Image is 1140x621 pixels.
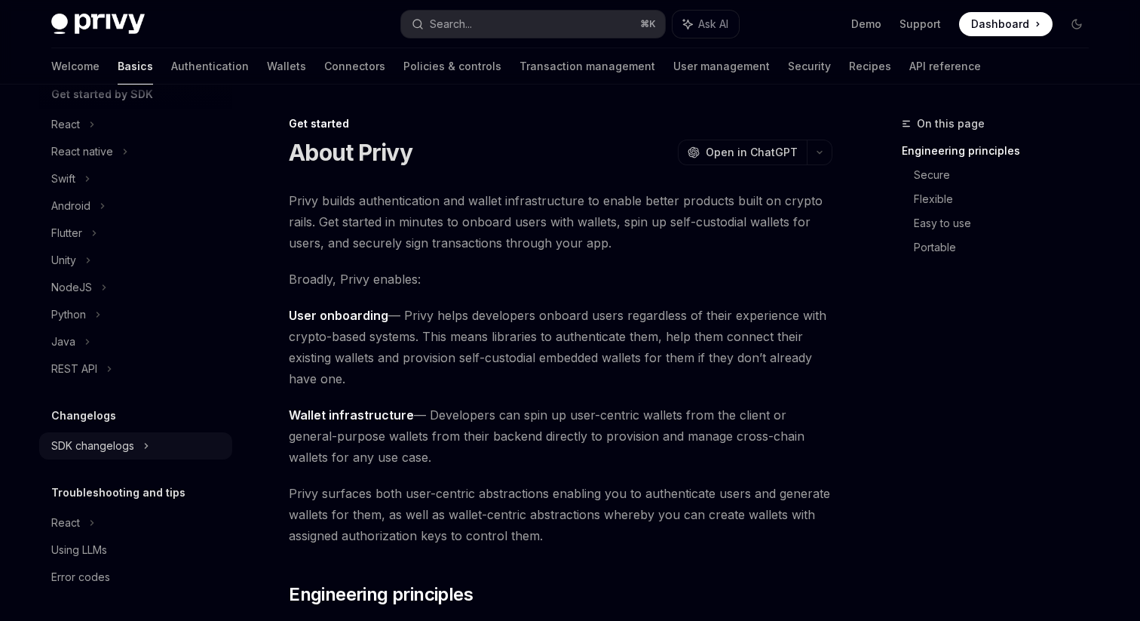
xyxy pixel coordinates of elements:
[51,14,145,35] img: dark logo
[401,11,665,38] button: Search...⌘K
[51,197,90,215] div: Android
[914,235,1101,260] a: Portable
[289,139,412,166] h1: About Privy
[51,143,113,161] div: React native
[51,306,86,324] div: Python
[698,17,728,32] span: Ask AI
[914,211,1101,235] a: Easy to use
[51,170,75,188] div: Swift
[289,116,832,131] div: Get started
[324,48,385,85] a: Connectors
[673,11,739,38] button: Ask AI
[640,18,656,30] span: ⌘ K
[39,536,232,564] a: Using LLMs
[917,115,985,133] span: On this page
[289,483,832,546] span: Privy surfaces both user-centric abstractions enabling you to authenticate users and generate wal...
[430,15,472,33] div: Search...
[51,407,116,425] h5: Changelogs
[289,583,473,607] span: Engineering principles
[171,48,249,85] a: Authentication
[706,145,798,160] span: Open in ChatGPT
[914,163,1101,187] a: Secure
[849,48,891,85] a: Recipes
[899,17,941,32] a: Support
[971,17,1029,32] span: Dashboard
[39,564,232,591] a: Error codes
[51,224,82,242] div: Flutter
[51,568,110,586] div: Error codes
[51,115,80,134] div: React
[289,190,832,254] span: Privy builds authentication and wallet infrastructure to enable better products built on crypto r...
[914,187,1101,211] a: Flexible
[51,437,134,455] div: SDK changelogs
[289,407,414,423] strong: Wallet infrastructure
[673,48,770,85] a: User management
[267,48,306,85] a: Wallets
[118,48,153,85] a: Basics
[289,305,832,389] span: — Privy helps developers onboard users regardless of their experience with crypto-based systems. ...
[51,360,97,378] div: REST API
[51,333,75,351] div: Java
[289,269,832,290] span: Broadly, Privy enables:
[909,48,981,85] a: API reference
[678,140,807,165] button: Open in ChatGPT
[289,404,832,468] span: — Developers can spin up user-centric wallets from the client or general-purpose wallets from the...
[902,139,1101,163] a: Engineering principles
[51,484,185,502] h5: Troubleshooting and tips
[1065,12,1089,36] button: Toggle dark mode
[51,278,92,297] div: NodeJS
[51,541,107,559] div: Using LLMs
[51,48,100,85] a: Welcome
[289,308,388,323] strong: User onboarding
[403,48,501,85] a: Policies & controls
[851,17,881,32] a: Demo
[788,48,831,85] a: Security
[959,12,1053,36] a: Dashboard
[519,48,655,85] a: Transaction management
[51,251,76,269] div: Unity
[51,514,80,532] div: React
